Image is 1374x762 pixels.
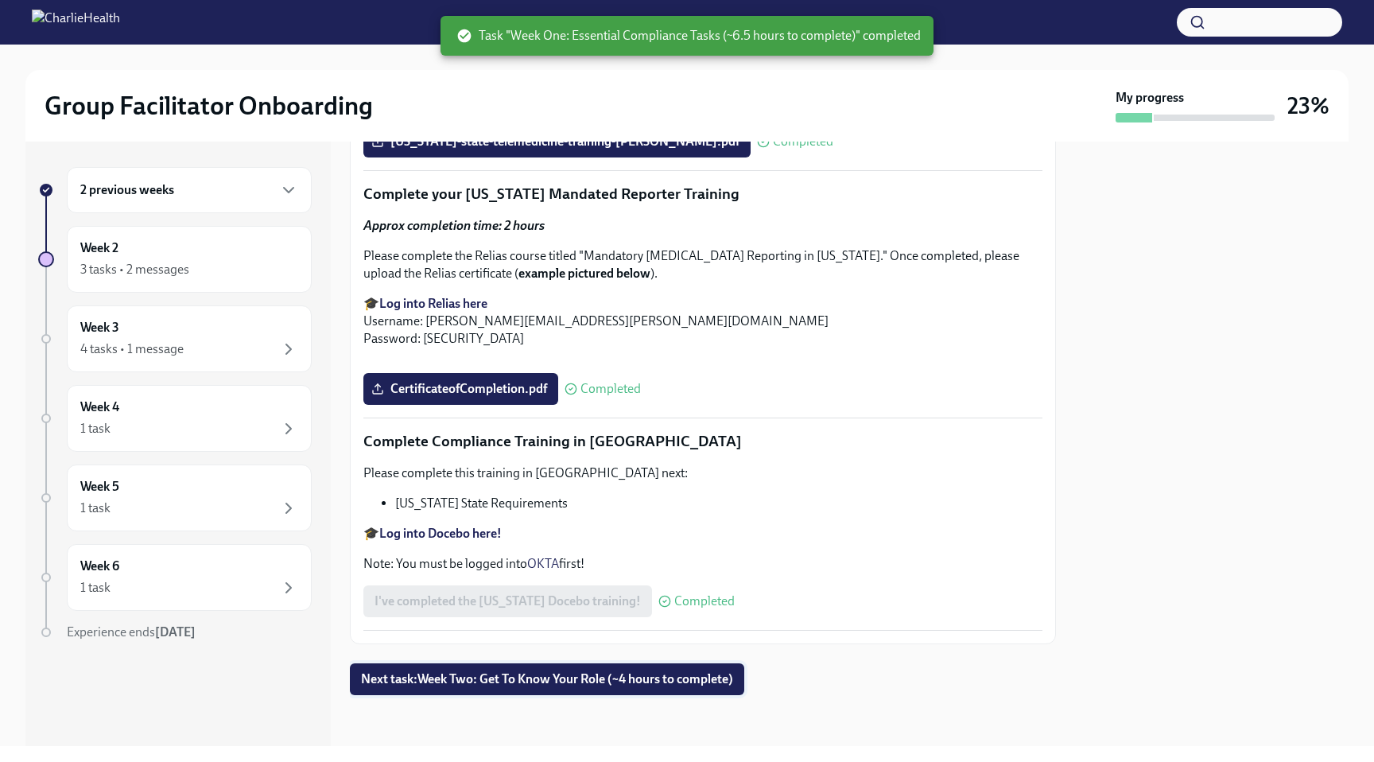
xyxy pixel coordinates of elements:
a: Log into Docebo here! [379,526,502,541]
h6: Week 5 [80,478,119,496]
a: Week 34 tasks • 1 message [38,305,312,372]
h6: Week 2 [80,239,118,257]
strong: My progress [1116,89,1184,107]
label: [US_STATE]-state-telemedicine-training-[PERSON_NAME].pdf [363,126,751,157]
div: 1 task [80,579,111,597]
p: 🎓 [363,525,1042,542]
div: 4 tasks • 1 message [80,340,184,358]
a: Week 23 tasks • 2 messages [38,226,312,293]
span: [US_STATE]-state-telemedicine-training-[PERSON_NAME].pdf [375,134,739,150]
h6: Week 3 [80,319,119,336]
a: Week 41 task [38,385,312,452]
p: Please complete the Relias course titled "Mandatory [MEDICAL_DATA] Reporting in [US_STATE]." Once... [363,247,1042,282]
a: Log into Relias here [379,296,487,311]
div: 1 task [80,500,111,517]
button: Next task:Week Two: Get To Know Your Role (~4 hours to complete) [350,663,744,695]
span: Task "Week One: Essential Compliance Tasks (~6.5 hours to complete)" completed [456,27,921,45]
span: Experience ends [67,624,196,640]
a: Week 51 task [38,465,312,531]
h3: 23% [1287,91,1329,120]
strong: [DATE] [155,624,196,640]
p: Note: You must be logged into first! [363,555,1042,573]
p: 🎓 Username: [PERSON_NAME][EMAIL_ADDRESS][PERSON_NAME][DOMAIN_NAME] Password: [SECURITY_DATA] [363,295,1042,348]
span: Next task : Week Two: Get To Know Your Role (~4 hours to complete) [361,671,733,687]
a: Week 61 task [38,544,312,611]
div: 3 tasks • 2 messages [80,261,189,278]
img: CharlieHealth [32,10,120,35]
li: [US_STATE] State Requirements [395,495,1042,512]
h2: Group Facilitator Onboarding [45,90,373,122]
span: Completed [580,383,641,395]
p: Please complete this training in [GEOGRAPHIC_DATA] next: [363,465,1042,482]
div: 1 task [80,420,111,437]
label: CertificateofCompletion.pdf [363,373,558,405]
div: 2 previous weeks [67,167,312,213]
strong: example pictured below [518,266,650,281]
h6: Week 6 [80,558,119,575]
span: Completed [773,135,833,148]
span: Completed [674,595,735,608]
h6: Week 4 [80,398,119,416]
strong: Approx completion time: 2 hours [363,218,545,233]
p: Complete Compliance Training in [GEOGRAPHIC_DATA] [363,431,1042,452]
a: OKTA [527,556,559,571]
p: Complete your [US_STATE] Mandated Reporter Training [363,184,1042,204]
h6: 2 previous weeks [80,181,174,199]
span: CertificateofCompletion.pdf [375,381,547,397]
